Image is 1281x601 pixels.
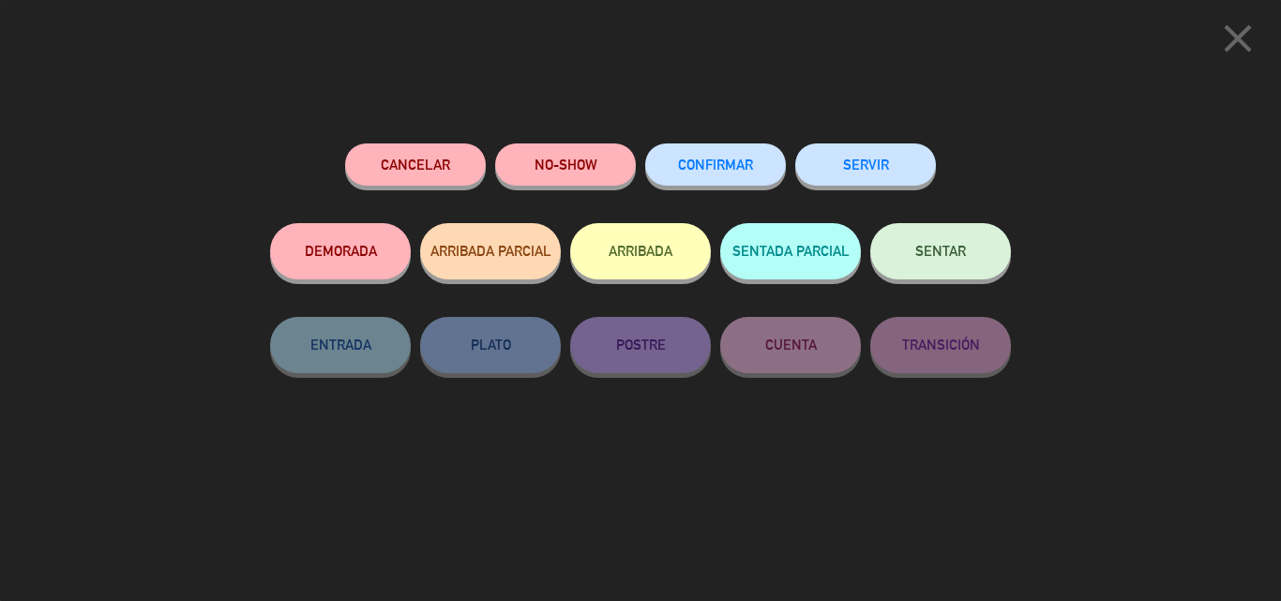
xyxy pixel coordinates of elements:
[345,143,486,186] button: Cancelar
[720,223,861,279] button: SENTADA PARCIAL
[270,317,411,373] button: ENTRADA
[795,143,936,186] button: SERVIR
[645,143,786,186] button: CONFIRMAR
[1214,15,1261,62] i: close
[420,223,561,279] button: ARRIBADA PARCIAL
[915,243,966,259] span: SENTAR
[420,317,561,373] button: PLATO
[870,317,1011,373] button: TRANSICIÓN
[1209,14,1267,69] button: close
[870,223,1011,279] button: SENTAR
[570,317,711,373] button: POSTRE
[570,223,711,279] button: ARRIBADA
[678,157,753,173] span: CONFIRMAR
[270,223,411,279] button: DEMORADA
[430,243,551,259] span: ARRIBADA PARCIAL
[720,317,861,373] button: CUENTA
[495,143,636,186] button: NO-SHOW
